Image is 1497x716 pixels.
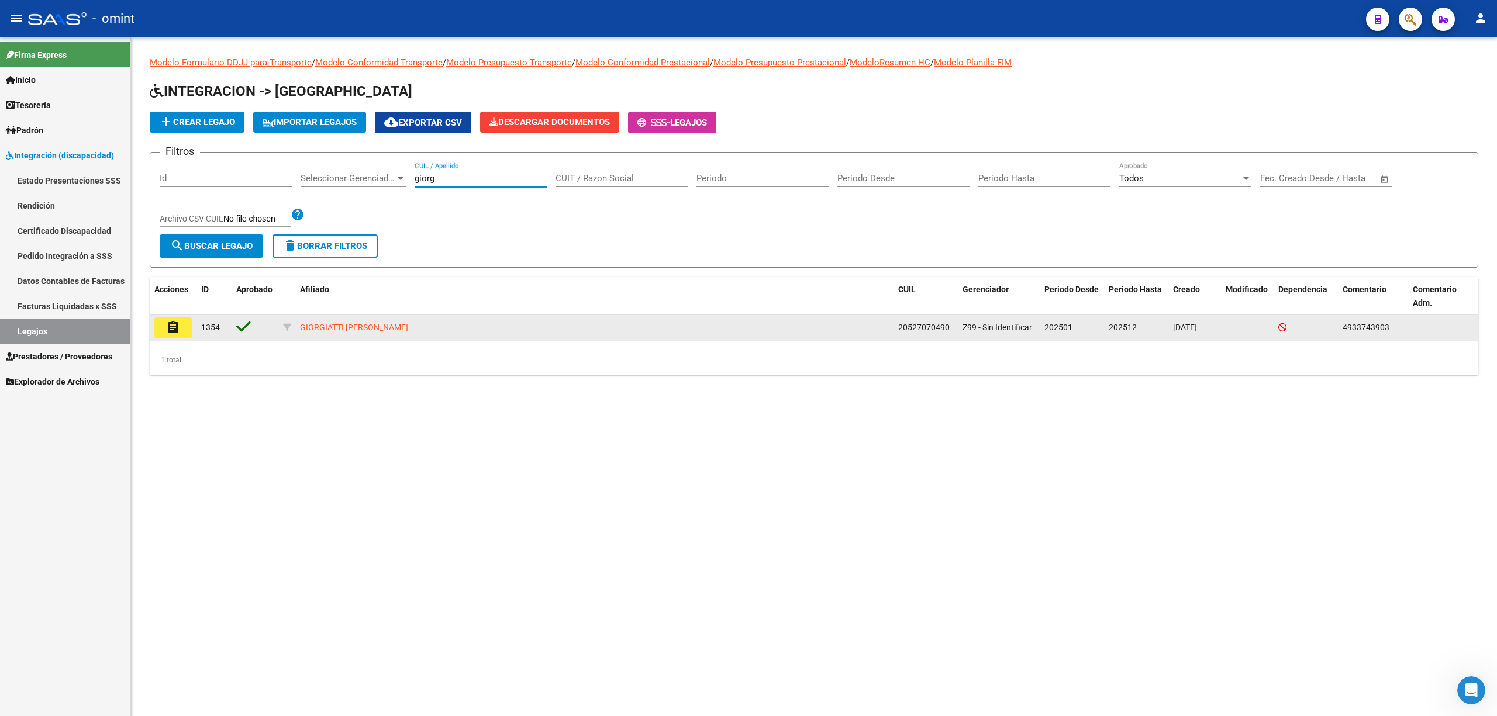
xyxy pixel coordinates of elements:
[850,57,930,68] a: ModeloResumen HC
[315,57,443,68] a: Modelo Conformidad Transporte
[384,117,462,128] span: Exportar CSV
[6,99,51,112] span: Tesorería
[263,117,357,127] span: IMPORTAR LEGAJOS
[6,49,67,61] span: Firma Express
[1260,173,1308,184] input: Fecha inicio
[670,117,707,128] span: Legajos
[6,375,99,388] span: Explorador de Archivos
[1104,277,1168,316] datatable-header-cell: Periodo Hasta
[1343,285,1386,294] span: Comentario
[9,11,23,25] mat-icon: menu
[6,74,36,87] span: Inicio
[236,285,273,294] span: Aprobado
[92,6,134,32] span: - omint
[1173,323,1197,332] span: [DATE]
[283,241,367,251] span: Borrar Filtros
[1408,277,1478,316] datatable-header-cell: Comentario Adm.
[6,124,43,137] span: Padrón
[160,143,200,160] h3: Filtros
[934,57,1012,68] a: Modelo Planilla FIM
[300,285,329,294] span: Afiliado
[300,323,408,332] span: GIORGIATTI [PERSON_NAME]
[150,57,312,68] a: Modelo Formulario DDJJ para Transporte
[154,285,188,294] span: Acciones
[375,112,471,133] button: Exportar CSV
[1168,277,1221,316] datatable-header-cell: Creado
[1278,285,1327,294] span: Dependencia
[291,207,305,222] mat-icon: help
[489,117,610,127] span: Descargar Documentos
[232,277,278,316] datatable-header-cell: Aprobado
[1457,676,1485,704] iframe: Intercom live chat
[1173,285,1200,294] span: Creado
[958,277,1040,316] datatable-header-cell: Gerenciador
[301,173,395,184] span: Seleccionar Gerenciador
[201,285,209,294] span: ID
[480,112,619,133] button: Descargar Documentos
[1413,285,1457,307] span: Comentario Adm.
[160,214,223,223] span: Archivo CSV CUIL
[150,83,412,99] span: INTEGRACION -> [GEOGRAPHIC_DATA]
[1474,11,1488,25] mat-icon: person
[1343,323,1389,332] span: 4933743903
[295,277,894,316] datatable-header-cell: Afiliado
[1044,323,1072,332] span: 202501
[963,285,1009,294] span: Gerenciador
[713,57,846,68] a: Modelo Presupuesto Prestacional
[150,56,1478,375] div: / / / / / /
[196,277,232,316] datatable-header-cell: ID
[894,277,958,316] datatable-header-cell: CUIL
[253,112,366,133] button: IMPORTAR LEGAJOS
[150,345,1478,375] div: 1 total
[1226,285,1268,294] span: Modificado
[223,214,291,224] input: Archivo CSV CUIL
[628,112,716,133] button: -Legajos
[1109,285,1162,294] span: Periodo Hasta
[273,234,378,258] button: Borrar Filtros
[1109,323,1137,332] span: 202512
[283,238,297,252] mat-icon: delete
[446,57,572,68] a: Modelo Presupuesto Transporte
[384,115,398,129] mat-icon: cloud_download
[170,241,253,251] span: Buscar Legajo
[575,57,710,68] a: Modelo Conformidad Prestacional
[1318,173,1375,184] input: Fecha fin
[160,234,263,258] button: Buscar Legajo
[1274,277,1338,316] datatable-header-cell: Dependencia
[1221,277,1274,316] datatable-header-cell: Modificado
[201,323,220,332] span: 1354
[1119,173,1144,184] span: Todos
[170,238,184,252] mat-icon: search
[1338,277,1408,316] datatable-header-cell: Comentario
[1040,277,1104,316] datatable-header-cell: Periodo Desde
[166,320,180,334] mat-icon: assignment
[1378,172,1392,186] button: Open calendar
[637,117,670,128] span: -
[898,323,950,332] span: 20527070490
[150,277,196,316] datatable-header-cell: Acciones
[159,115,173,129] mat-icon: add
[963,323,1032,332] span: Z99 - Sin Identificar
[6,350,112,363] span: Prestadores / Proveedores
[150,112,244,133] button: Crear Legajo
[159,117,235,127] span: Crear Legajo
[898,285,916,294] span: CUIL
[6,149,114,162] span: Integración (discapacidad)
[1044,285,1099,294] span: Periodo Desde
